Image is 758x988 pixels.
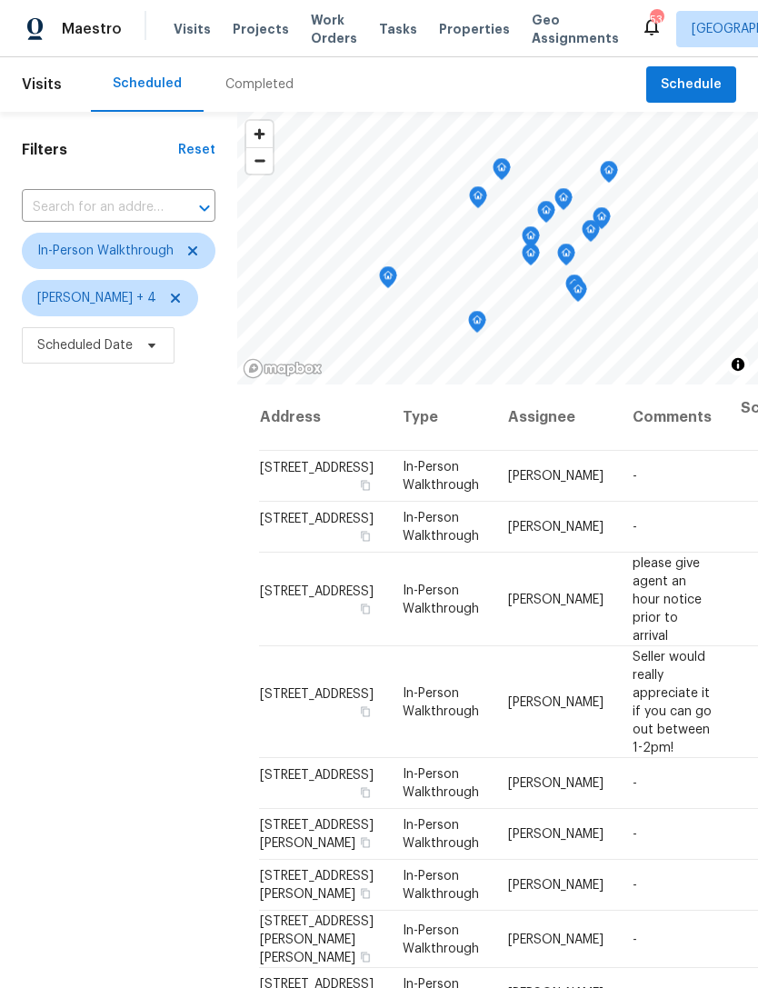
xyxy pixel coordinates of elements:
[508,695,603,708] span: [PERSON_NAME]
[113,75,182,93] div: Scheduled
[532,11,619,47] span: Geo Assignments
[379,23,417,35] span: Tasks
[246,147,273,174] button: Zoom out
[522,226,540,254] div: Map marker
[174,20,211,38] span: Visits
[661,74,722,96] span: Schedule
[403,512,479,543] span: In-Person Walkthrough
[569,280,587,308] div: Map marker
[650,11,663,29] div: 53
[37,242,174,260] span: In-Person Walkthrough
[357,948,374,964] button: Copy Address
[403,768,479,799] span: In-Person Walkthrough
[403,686,479,717] span: In-Person Walkthrough
[246,121,273,147] button: Zoom in
[225,75,294,94] div: Completed
[508,828,603,841] span: [PERSON_NAME]
[246,148,273,174] span: Zoom out
[508,470,603,483] span: [PERSON_NAME]
[357,477,374,494] button: Copy Address
[243,358,323,379] a: Mapbox homepage
[22,194,165,222] input: Search for an address...
[633,777,637,790] span: -
[260,914,374,963] span: [STREET_ADDRESS][PERSON_NAME][PERSON_NAME]
[260,513,374,525] span: [STREET_ADDRESS]
[554,188,573,216] div: Map marker
[260,584,374,597] span: [STREET_ADDRESS]
[633,828,637,841] span: -
[357,528,374,544] button: Copy Address
[379,266,397,294] div: Map marker
[260,769,374,782] span: [STREET_ADDRESS]
[403,870,479,901] span: In-Person Walkthrough
[260,870,374,901] span: [STREET_ADDRESS][PERSON_NAME]
[508,879,603,892] span: [PERSON_NAME]
[260,819,374,850] span: [STREET_ADDRESS][PERSON_NAME]
[260,687,374,700] span: [STREET_ADDRESS]
[522,244,540,272] div: Map marker
[62,20,122,38] span: Maestro
[311,11,357,47] span: Work Orders
[357,834,374,851] button: Copy Address
[733,354,743,374] span: Toggle attribution
[593,207,611,235] div: Map marker
[493,158,511,186] div: Map marker
[469,186,487,215] div: Map marker
[37,289,156,307] span: [PERSON_NAME] + 4
[646,66,736,104] button: Schedule
[582,220,600,248] div: Map marker
[600,161,618,189] div: Map marker
[508,933,603,945] span: [PERSON_NAME]
[357,600,374,616] button: Copy Address
[22,141,178,159] h1: Filters
[192,195,217,221] button: Open
[178,141,215,159] div: Reset
[633,556,702,642] span: please give agent an hour notice prior to arrival
[494,384,618,451] th: Assignee
[388,384,494,451] th: Type
[727,354,749,375] button: Toggle attribution
[357,784,374,801] button: Copy Address
[633,470,637,483] span: -
[618,384,726,451] th: Comments
[633,650,712,753] span: Seller would really appreciate it if you can go out between 1-2pm!
[37,336,133,354] span: Scheduled Date
[508,521,603,534] span: [PERSON_NAME]
[357,703,374,719] button: Copy Address
[22,65,62,105] span: Visits
[508,593,603,605] span: [PERSON_NAME]
[633,521,637,534] span: -
[357,885,374,902] button: Copy Address
[508,777,603,790] span: [PERSON_NAME]
[260,462,374,474] span: [STREET_ADDRESS]
[633,879,637,892] span: -
[439,20,510,38] span: Properties
[537,201,555,229] div: Map marker
[557,244,575,272] div: Map marker
[233,20,289,38] span: Projects
[633,933,637,945] span: -
[565,274,583,303] div: Map marker
[403,923,479,954] span: In-Person Walkthrough
[259,384,388,451] th: Address
[403,819,479,850] span: In-Person Walkthrough
[403,584,479,614] span: In-Person Walkthrough
[468,311,486,339] div: Map marker
[403,461,479,492] span: In-Person Walkthrough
